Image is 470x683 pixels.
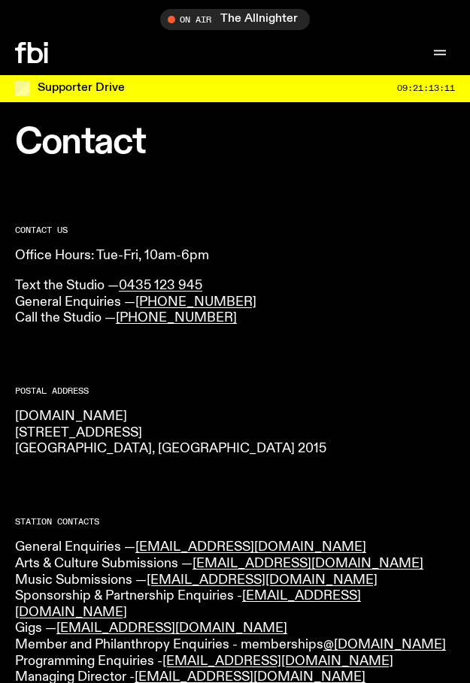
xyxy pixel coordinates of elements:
h2: CONTACT US [15,226,455,234]
a: [PHONE_NUMBER] [116,311,237,325]
h3: Supporter Drive [38,83,125,94]
button: On AirThe Allnighter [160,9,310,30]
a: [EMAIL_ADDRESS][DOMAIN_NAME] [193,557,423,570]
a: [PHONE_NUMBER] [135,295,256,309]
a: 0435 123 945 [119,279,202,292]
a: [EMAIL_ADDRESS][DOMAIN_NAME] [135,540,366,554]
p: Text the Studio — General Enquiries — Call the Studio — [15,278,455,327]
a: [EMAIL_ADDRESS][DOMAIN_NAME] [15,589,361,619]
p: Office Hours: Tue-Fri, 10am-6pm [15,248,455,264]
a: [EMAIL_ADDRESS][DOMAIN_NAME] [162,654,393,668]
a: [EMAIL_ADDRESS][DOMAIN_NAME] [56,621,287,635]
a: @[DOMAIN_NAME] [323,638,446,651]
h1: Contact [15,126,455,160]
h2: Station Contacts [15,518,455,526]
h2: Postal Address [15,387,455,395]
a: [EMAIL_ADDRESS][DOMAIN_NAME] [147,573,378,587]
p: [DOMAIN_NAME] [STREET_ADDRESS] [GEOGRAPHIC_DATA], [GEOGRAPHIC_DATA] 2015 [15,409,455,458]
span: 09:21:13:11 [397,84,455,92]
